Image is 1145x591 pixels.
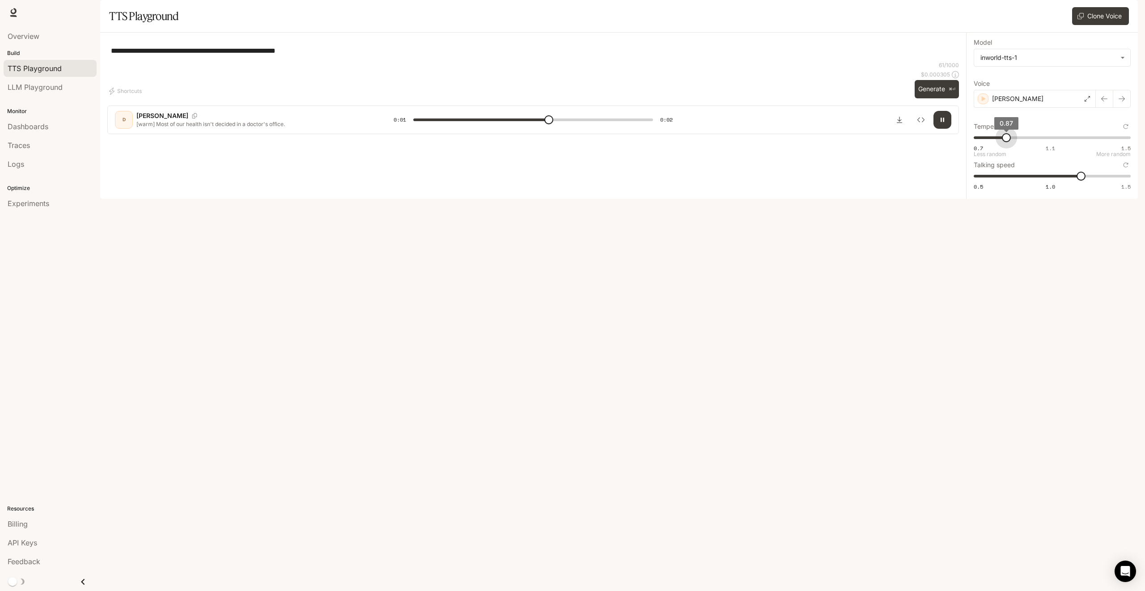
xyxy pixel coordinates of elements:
p: [warm] Most of our health isn't decided in a doctor's office. [136,120,372,128]
p: $ 0.000305 [921,71,950,78]
h1: TTS Playground [109,7,178,25]
button: Reset to default [1121,122,1131,131]
button: Shortcuts [107,84,145,98]
div: D [117,113,131,127]
div: inworld-tts-1 [974,49,1130,66]
button: Copy Voice ID [188,113,201,118]
p: [PERSON_NAME] [992,94,1043,103]
span: 0.87 [1000,119,1013,127]
div: Open Intercom Messenger [1115,561,1136,582]
p: Less random [974,152,1006,157]
span: 1.5 [1121,183,1131,190]
p: [PERSON_NAME] [136,111,188,120]
span: 0.7 [974,144,983,152]
p: Temperature [974,123,1011,130]
span: 1.5 [1121,144,1131,152]
p: More random [1096,152,1131,157]
button: Generate⌘⏎ [915,80,959,98]
p: 61 / 1000 [939,61,959,69]
p: Voice [974,80,990,87]
p: Talking speed [974,162,1015,168]
p: ⌘⏎ [949,87,955,92]
span: 0.5 [974,183,983,190]
span: 0:02 [660,115,673,124]
p: Model [974,39,992,46]
button: Clone Voice [1072,7,1129,25]
span: 0:01 [394,115,406,124]
div: inworld-tts-1 [980,53,1116,62]
button: Inspect [912,111,930,129]
span: 1.0 [1046,183,1055,190]
button: Download audio [891,111,908,129]
button: Reset to default [1121,160,1131,170]
span: 1.1 [1046,144,1055,152]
